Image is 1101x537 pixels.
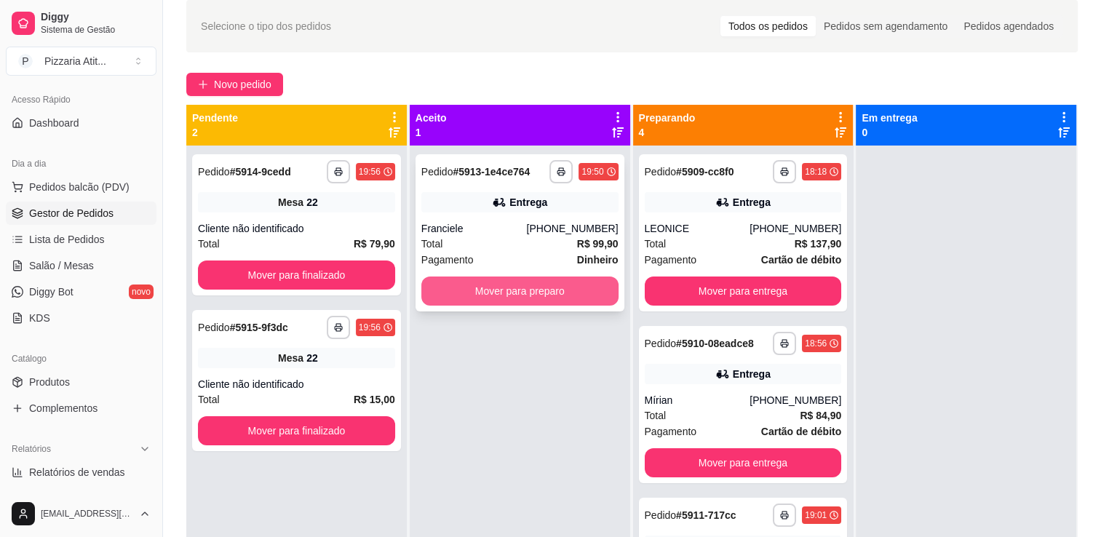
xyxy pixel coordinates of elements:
[198,391,220,407] span: Total
[639,125,696,140] p: 4
[29,311,50,325] span: KDS
[955,16,1062,36] div: Pedidos agendados
[6,175,156,199] button: Pedidos balcão (PDV)
[862,125,917,140] p: 0
[733,367,771,381] div: Entrega
[214,76,271,92] span: Novo pedido
[6,280,156,303] a: Diggy Botnovo
[795,238,842,250] strong: R$ 137,90
[198,236,220,252] span: Total
[862,111,917,125] p: Em entrega
[359,166,381,178] div: 19:56
[750,393,841,407] div: [PHONE_NUMBER]
[645,338,677,349] span: Pedido
[41,11,151,24] span: Diggy
[720,16,816,36] div: Todos os pedidos
[577,238,619,250] strong: R$ 99,90
[805,509,827,521] div: 19:01
[645,423,697,439] span: Pagamento
[816,16,955,36] div: Pedidos sem agendamento
[577,254,619,266] strong: Dinheiro
[6,496,156,531] button: [EMAIL_ADDRESS][DOMAIN_NAME]
[306,351,318,365] div: 22
[645,277,842,306] button: Mover para entrega
[29,180,130,194] span: Pedidos balcão (PDV)
[6,347,156,370] div: Catálogo
[676,166,734,178] strong: # 5909-cc8f0
[198,416,395,445] button: Mover para finalizado
[41,508,133,520] span: [EMAIL_ADDRESS][DOMAIN_NAME]
[6,202,156,225] a: Gestor de Pedidos
[6,254,156,277] a: Salão / Mesas
[359,322,381,333] div: 19:56
[278,195,303,210] span: Mesa
[354,238,395,250] strong: R$ 79,90
[421,277,619,306] button: Mover para preparo
[6,228,156,251] a: Lista de Pedidos
[6,487,156,510] a: Relatório de clientes
[645,407,667,423] span: Total
[645,166,677,178] span: Pedido
[186,73,283,96] button: Novo pedido
[416,111,447,125] p: Aceito
[645,221,750,236] div: LEONICE
[453,166,530,178] strong: # 5913-1e4ce764
[6,370,156,394] a: Produtos
[645,509,677,521] span: Pedido
[354,394,395,405] strong: R$ 15,00
[6,152,156,175] div: Dia a dia
[29,375,70,389] span: Produtos
[6,306,156,330] a: KDS
[750,221,841,236] div: [PHONE_NUMBER]
[645,448,842,477] button: Mover para entrega
[6,111,156,135] a: Dashboard
[805,166,827,178] div: 18:18
[421,252,474,268] span: Pagamento
[198,221,395,236] div: Cliente não identificado
[41,24,151,36] span: Sistema de Gestão
[421,166,453,178] span: Pedido
[509,195,547,210] div: Entrega
[6,88,156,111] div: Acesso Rápido
[639,111,696,125] p: Preparando
[44,54,106,68] div: Pizzaria Atit ...
[6,397,156,420] a: Complementos
[800,410,841,421] strong: R$ 84,90
[201,18,331,34] span: Selecione o tipo dos pedidos
[29,116,79,130] span: Dashboard
[198,377,395,391] div: Cliente não identificado
[676,338,754,349] strong: # 5910-08eadce8
[29,206,114,220] span: Gestor de Pedidos
[6,461,156,484] a: Relatórios de vendas
[733,195,771,210] div: Entrega
[421,221,527,236] div: Franciele
[198,79,208,89] span: plus
[645,236,667,252] span: Total
[676,509,736,521] strong: # 5911-717cc
[6,47,156,76] button: Select a team
[198,260,395,290] button: Mover para finalizado
[29,232,105,247] span: Lista de Pedidos
[645,393,750,407] div: Mírian
[29,465,125,480] span: Relatórios de vendas
[421,236,443,252] span: Total
[18,54,33,68] span: P
[761,426,841,437] strong: Cartão de débito
[805,338,827,349] div: 18:56
[645,252,697,268] span: Pagamento
[581,166,603,178] div: 19:50
[6,6,156,41] a: DiggySistema de Gestão
[198,322,230,333] span: Pedido
[29,401,98,415] span: Complementos
[306,195,318,210] div: 22
[278,351,303,365] span: Mesa
[29,285,73,299] span: Diggy Bot
[761,254,841,266] strong: Cartão de débito
[192,125,238,140] p: 2
[29,258,94,273] span: Salão / Mesas
[230,166,291,178] strong: # 5914-9cedd
[526,221,618,236] div: [PHONE_NUMBER]
[230,322,288,333] strong: # 5915-9f3dc
[416,125,447,140] p: 1
[192,111,238,125] p: Pendente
